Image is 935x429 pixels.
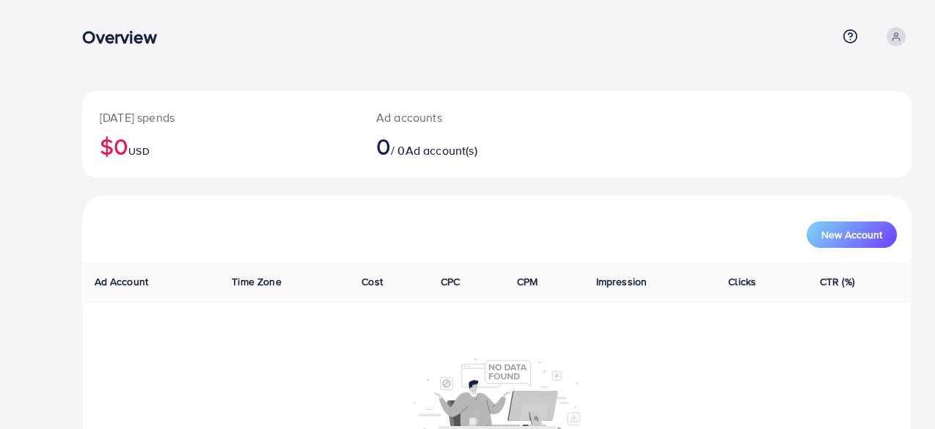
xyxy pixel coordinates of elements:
span: Clicks [728,274,756,289]
span: 0 [376,129,391,163]
h2: $0 [100,132,341,160]
p: Ad accounts [376,109,549,126]
span: Time Zone [232,274,281,289]
button: New Account [807,221,897,248]
span: Impression [596,274,648,289]
h3: Overview [82,26,168,48]
span: CTR (%) [820,274,854,289]
span: USD [128,144,149,158]
span: New Account [821,230,882,240]
span: Ad Account [95,274,149,289]
p: [DATE] spends [100,109,341,126]
span: Ad account(s) [406,142,477,158]
span: Cost [362,274,383,289]
h2: / 0 [376,132,549,160]
span: CPC [441,274,460,289]
span: CPM [517,274,538,289]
